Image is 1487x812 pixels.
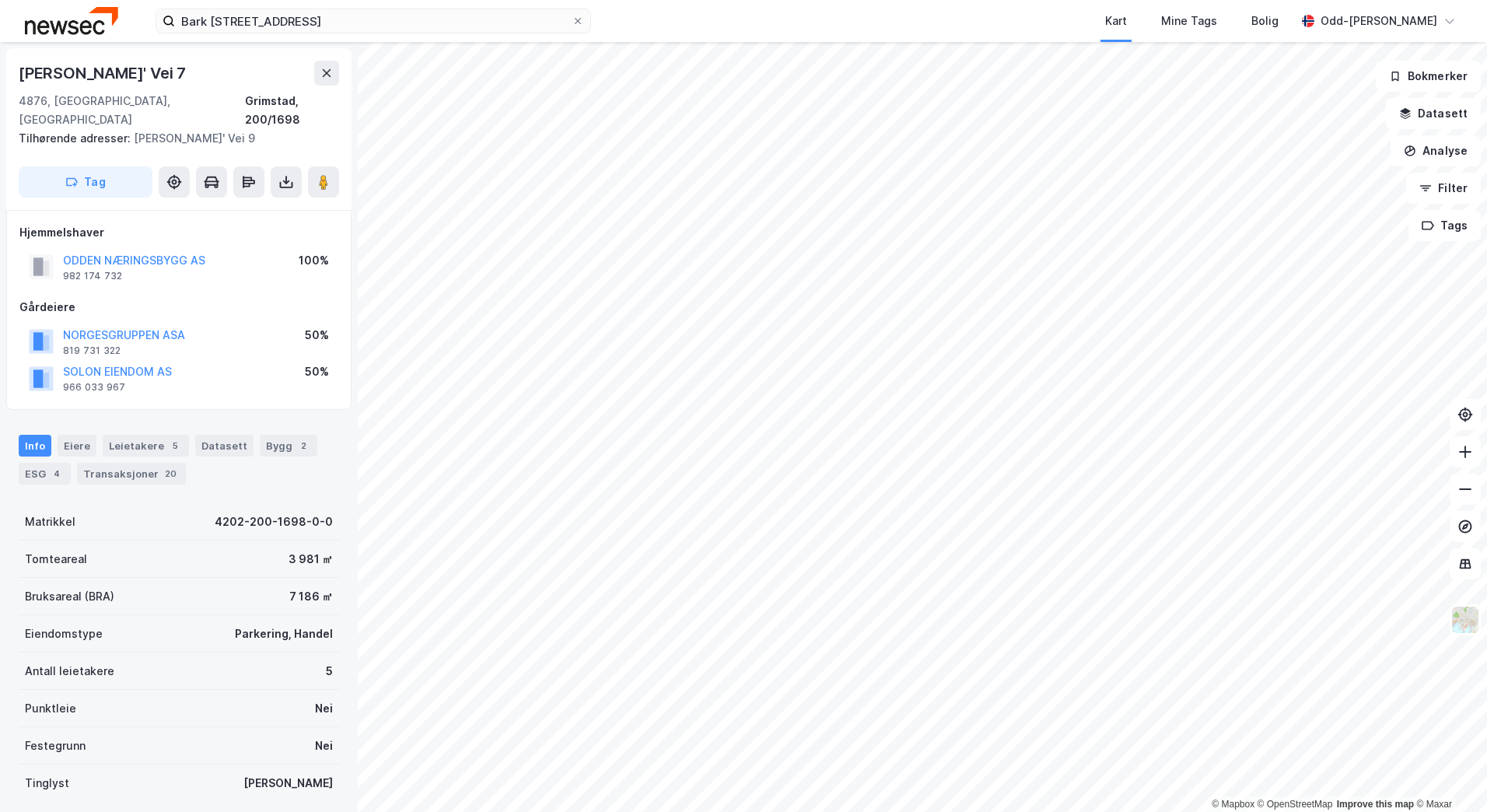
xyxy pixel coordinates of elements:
div: Hjemmelshaver [19,223,338,242]
button: Tags [1408,210,1481,241]
div: Matrikkel [25,513,75,531]
img: Z [1450,605,1480,635]
div: Bygg [260,435,317,457]
div: ESG [19,463,71,485]
div: 7 186 ㎡ [289,587,333,606]
div: Nei [315,737,333,755]
a: OpenStreetMap [1258,799,1333,810]
div: 3 981 ㎡ [289,550,333,569]
div: Leietakere [103,435,189,457]
div: 982 174 732 [63,270,122,282]
div: Kontrollprogram for chat [1409,737,1487,812]
img: newsec-logo.f6e21ccffca1b3a03d2d.png [25,7,118,34]
div: Parkering, Handel [235,625,333,643]
span: Tilhørende adresser: [19,131,134,145]
div: Antall leietakere [25,662,114,681]
div: Kart [1105,12,1127,30]
div: Bruksareal (BRA) [25,587,114,606]
div: Grimstad, 200/1698 [245,92,339,129]
div: Transaksjoner [77,463,186,485]
div: Nei [315,699,333,718]
div: Tomteareal [25,550,87,569]
div: 4202-200-1698-0-0 [215,513,333,531]
a: Improve this map [1337,799,1414,810]
div: 4 [49,466,65,481]
div: [PERSON_NAME]' Vei 9 [19,129,327,148]
div: 966 033 967 [63,381,125,394]
div: 4876, [GEOGRAPHIC_DATA], [GEOGRAPHIC_DATA] [19,92,245,129]
button: Bokmerker [1376,61,1481,92]
div: Datasett [195,435,254,457]
div: Mine Tags [1161,12,1217,30]
input: Søk på adresse, matrikkel, gårdeiere, leietakere eller personer [175,9,572,33]
div: Odd-[PERSON_NAME] [1321,12,1437,30]
div: Gårdeiere [19,298,338,317]
div: 2 [296,438,311,453]
div: 50% [305,362,329,381]
div: 50% [305,326,329,345]
div: 20 [162,466,180,481]
div: 100% [299,251,329,270]
div: Eiere [58,435,96,457]
div: Punktleie [25,699,76,718]
div: Tinglyst [25,774,69,793]
button: Filter [1406,173,1481,204]
div: 819 731 322 [63,345,121,357]
div: 5 [167,438,183,453]
button: Tag [19,166,152,198]
iframe: Chat Widget [1409,737,1487,812]
button: Datasett [1386,98,1481,129]
div: Info [19,435,51,457]
div: Eiendomstype [25,625,103,643]
div: Festegrunn [25,737,86,755]
div: [PERSON_NAME] [243,774,333,793]
div: Bolig [1251,12,1279,30]
div: 5 [326,662,333,681]
a: Mapbox [1212,799,1254,810]
div: [PERSON_NAME]' Vei 7 [19,61,189,86]
button: Analyse [1391,135,1481,166]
